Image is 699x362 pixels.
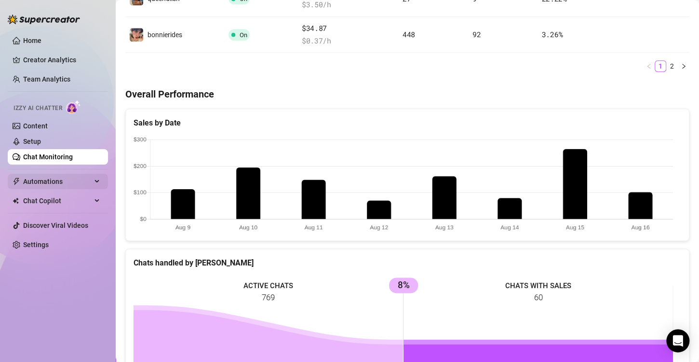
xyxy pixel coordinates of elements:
[239,31,247,39] span: On
[23,222,88,229] a: Discover Viral Videos
[667,61,677,71] a: 2
[13,197,19,204] img: Chat Copilot
[23,138,41,145] a: Setup
[23,174,92,189] span: Automations
[125,87,689,101] h4: Overall Performance
[681,63,686,69] span: right
[148,31,182,39] span: bonnierides
[678,60,689,72] button: right
[8,14,80,24] img: logo-BBDzfeDw.svg
[678,60,689,72] li: Next Page
[23,122,48,130] a: Content
[541,29,563,39] span: 3.26 %
[472,29,481,39] span: 92
[403,29,415,39] span: 448
[23,52,100,68] a: Creator Analytics
[23,153,73,161] a: Chat Monitoring
[13,104,62,113] span: Izzy AI Chatter
[134,117,681,129] div: Sales by Date
[666,329,689,352] div: Open Intercom Messenger
[655,60,666,72] li: 1
[23,241,49,249] a: Settings
[643,60,655,72] button: left
[130,28,143,42] img: bonnierides
[66,100,81,114] img: AI Chatter
[23,37,41,44] a: Home
[643,60,655,72] li: Previous Page
[134,257,681,269] div: Chats handled by [PERSON_NAME]
[23,75,70,83] a: Team Analytics
[23,193,92,209] span: Chat Copilot
[302,35,395,47] span: $ 0.37 /h
[646,63,652,69] span: left
[13,178,20,185] span: thunderbolt
[655,61,666,71] a: 1
[302,23,395,34] span: $34.87
[666,60,678,72] li: 2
